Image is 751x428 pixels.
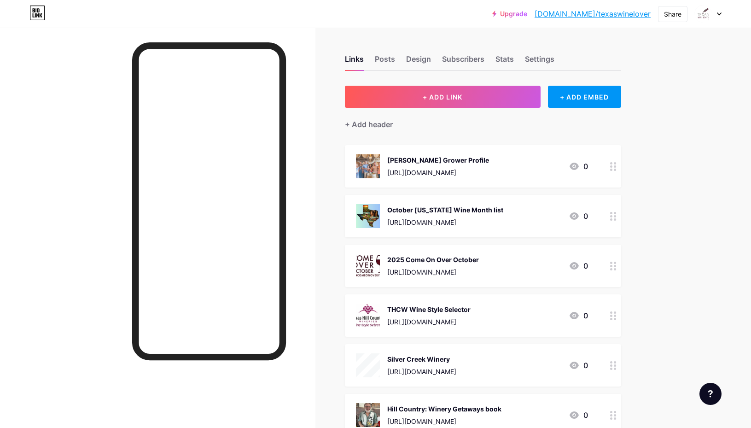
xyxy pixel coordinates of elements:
img: October Texas Wine Month list [356,204,380,228]
span: + ADD LINK [423,93,462,101]
a: [DOMAIN_NAME]/texaswinelover [535,8,651,19]
div: THCW Wine Style Selector [387,305,471,314]
div: [URL][DOMAIN_NAME] [387,168,489,177]
div: Stats [495,53,514,70]
div: 0 [569,360,588,371]
div: + Add header [345,119,393,130]
div: 2025 Come On Over October [387,255,479,264]
img: texaswinelover [694,5,712,23]
div: [URL][DOMAIN_NAME] [387,317,471,327]
button: + ADD LINK [345,86,541,108]
a: Upgrade [492,10,527,18]
div: Subscribers [442,53,484,70]
div: 0 [569,310,588,321]
div: 0 [569,211,588,222]
div: Links [345,53,364,70]
img: THCW Wine Style Selector [356,304,380,328]
img: 2025 Come On Over October [356,254,380,278]
div: Share [664,9,681,19]
div: 0 [569,161,588,172]
div: 0 [569,410,588,421]
div: Hill Country: Winery Getaways book [387,404,501,414]
div: Settings [525,53,554,70]
div: 0 [569,260,588,271]
div: Silver Creek Winery [387,354,456,364]
div: Posts [375,53,395,70]
div: [URL][DOMAIN_NAME] [387,217,503,227]
div: [URL][DOMAIN_NAME] [387,367,456,376]
div: Design [406,53,431,70]
div: + ADD EMBED [548,86,621,108]
div: [PERSON_NAME] Grower Profile [387,155,489,165]
div: October [US_STATE] Wine Month list [387,205,503,215]
div: [URL][DOMAIN_NAME] [387,267,479,277]
img: Oswald Vineyard Grower Profile [356,154,380,178]
div: [URL][DOMAIN_NAME] [387,416,501,426]
img: Hill Country: Winery Getaways book [356,403,380,427]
